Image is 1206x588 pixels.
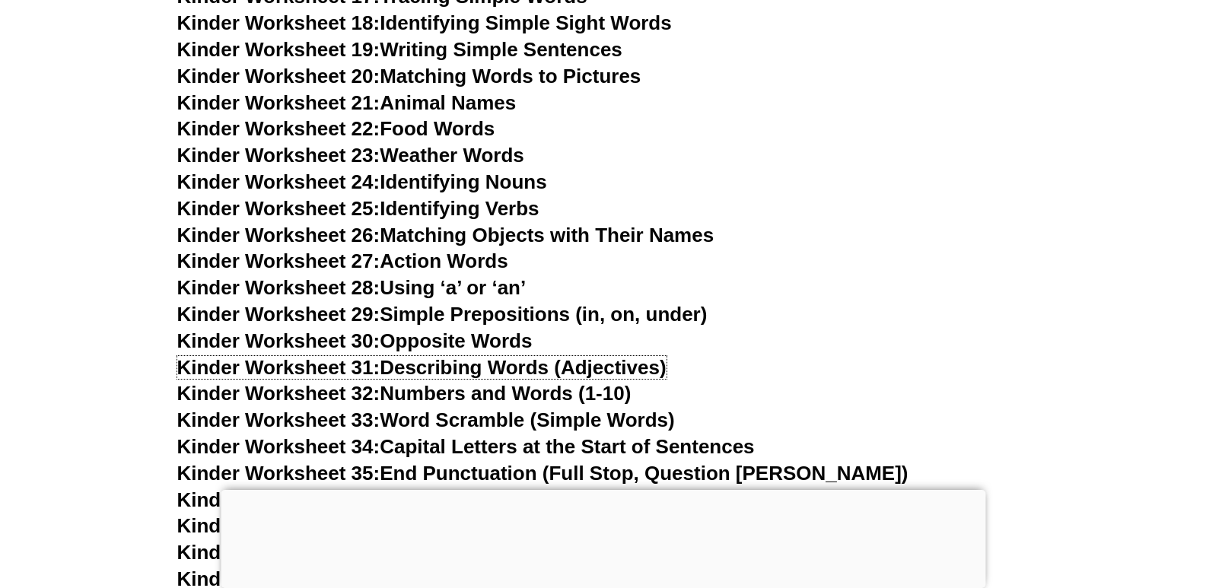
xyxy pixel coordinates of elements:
[177,356,667,379] a: Kinder Worksheet 31:Describing Words (Adjectives)
[177,514,380,537] span: Kinder Worksheet 37:
[177,144,524,167] a: Kinder Worksheet 23:Weather Words
[177,144,380,167] span: Kinder Worksheet 23:
[177,488,380,511] span: Kinder Worksheet 36:
[177,197,539,220] a: Kinder Worksheet 25:Identifying Verbs
[177,382,632,405] a: Kinder Worksheet 32:Numbers and Words (1-10)
[177,514,712,537] a: Kinder Worksheet 37:Matching Shapes with Their Names
[177,435,380,458] span: Kinder Worksheet 34:
[177,541,614,564] a: Kinder Worksheet 38:Days and Months Names
[177,91,517,114] a: Kinder Worksheet 21:Animal Names
[177,38,380,61] span: Kinder Worksheet 19:
[177,382,380,405] span: Kinder Worksheet 32:
[177,462,908,485] a: Kinder Worksheet 35:End Punctuation (Full Stop, Question [PERSON_NAME])
[177,170,547,193] a: Kinder Worksheet 24:Identifying Nouns
[221,490,985,584] iframe: Advertisement
[177,65,380,87] span: Kinder Worksheet 20:
[177,408,380,431] span: Kinder Worksheet 33:
[177,276,527,299] a: Kinder Worksheet 28:Using ‘a’ or ‘an’
[177,356,380,379] span: Kinder Worksheet 31:
[177,224,714,246] a: Kinder Worksheet 26:Matching Objects with Their Names
[177,11,672,34] a: Kinder Worksheet 18:Identifying Simple Sight Words
[177,408,675,431] a: Kinder Worksheet 33:Word Scramble (Simple Words)
[177,541,380,564] span: Kinder Worksheet 38:
[177,250,380,272] span: Kinder Worksheet 27:
[177,435,755,458] a: Kinder Worksheet 34:Capital Letters at the Start of Sentences
[177,276,380,299] span: Kinder Worksheet 28:
[177,303,380,326] span: Kinder Worksheet 29:
[177,488,638,511] a: Kinder Worksheet 36:Identifying Common Words
[177,65,641,87] a: Kinder Worksheet 20:Matching Words to Pictures
[177,329,380,352] span: Kinder Worksheet 30:
[177,197,380,220] span: Kinder Worksheet 25:
[177,117,495,140] a: Kinder Worksheet 22:Food Words
[177,117,380,140] span: Kinder Worksheet 22:
[177,303,708,326] a: Kinder Worksheet 29:Simple Prepositions (in, on, under)
[953,416,1206,588] iframe: Chat Widget
[177,329,533,352] a: Kinder Worksheet 30:Opposite Words
[177,170,380,193] span: Kinder Worksheet 24:
[177,250,508,272] a: Kinder Worksheet 27:Action Words
[177,11,380,34] span: Kinder Worksheet 18:
[177,462,380,485] span: Kinder Worksheet 35:
[177,38,622,61] a: Kinder Worksheet 19:Writing Simple Sentences
[177,224,380,246] span: Kinder Worksheet 26:
[177,91,380,114] span: Kinder Worksheet 21:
